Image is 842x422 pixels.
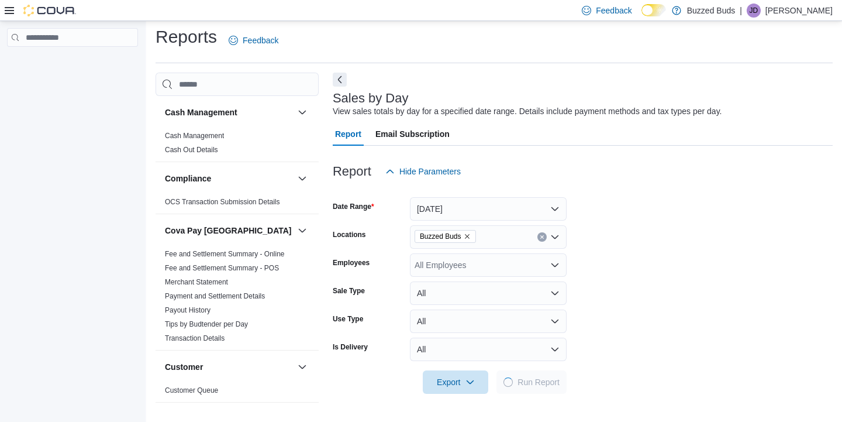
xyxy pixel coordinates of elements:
[423,370,488,394] button: Export
[165,225,292,236] h3: Cova Pay [GEOGRAPHIC_DATA]
[399,166,461,177] span: Hide Parameters
[333,230,366,239] label: Locations
[333,258,370,267] label: Employees
[333,202,374,211] label: Date Range
[503,378,513,387] span: Loading
[156,25,217,49] h1: Reports
[747,4,761,18] div: Jack Davidson
[295,224,309,238] button: Cova Pay [GEOGRAPHIC_DATA]
[165,278,228,286] a: Merchant Statement
[641,4,666,16] input: Dark Mode
[550,232,560,242] button: Open list of options
[464,233,471,240] button: Remove Buzzed Buds from selection in this group
[165,145,218,155] span: Cash Out Details
[375,122,450,146] span: Email Subscription
[165,277,228,287] span: Merchant Statement
[295,105,309,119] button: Cash Management
[537,232,547,242] button: Clear input
[550,260,560,270] button: Open list of options
[165,225,293,236] button: Cova Pay [GEOGRAPHIC_DATA]
[496,370,567,394] button: LoadingRun Report
[165,264,279,272] a: Fee and Settlement Summary - POS
[295,171,309,186] button: Compliance
[165,107,237,118] h3: Cash Management
[765,4,833,18] p: [PERSON_NAME]
[165,320,248,329] span: Tips by Budtender per Day
[165,361,203,373] h3: Customer
[165,306,210,315] span: Payout History
[165,291,265,301] span: Payment and Settlement Details
[165,334,225,343] span: Transaction Details
[410,338,567,361] button: All
[23,5,76,16] img: Cova
[165,320,248,328] a: Tips by Budtender per Day
[333,286,365,296] label: Sale Type
[381,160,465,183] button: Hide Parameters
[295,360,309,374] button: Customer
[165,386,218,394] a: Customer Queue
[750,4,758,18] span: JD
[410,282,567,305] button: All
[333,342,368,352] label: Is Delivery
[165,249,285,259] span: Fee and Settlement Summary - Online
[165,197,280,207] span: OCS Transaction Submission Details
[410,197,567,221] button: [DATE]
[224,29,283,52] a: Feedback
[596,5,631,16] span: Feedback
[740,4,742,18] p: |
[165,306,210,314] a: Payout History
[165,173,211,184] h3: Compliance
[156,383,319,402] div: Customer
[165,263,279,273] span: Fee and Settlement Summary - POS
[165,131,224,140] span: Cash Management
[165,386,218,395] span: Customer Queue
[165,107,293,118] button: Cash Management
[430,370,481,394] span: Export
[333,314,363,324] label: Use Type
[243,35,278,46] span: Feedback
[335,122,361,146] span: Report
[165,250,285,258] a: Fee and Settlement Summary - Online
[165,334,225,342] a: Transaction Details
[156,195,319,214] div: Compliance
[165,132,224,140] a: Cash Management
[7,49,138,77] nav: Complex example
[165,198,280,206] a: OCS Transaction Submission Details
[165,292,265,300] a: Payment and Settlement Details
[165,173,293,184] button: Compliance
[333,164,371,179] h3: Report
[517,376,560,388] span: Run Report
[165,146,218,154] a: Cash Out Details
[333,73,347,87] button: Next
[415,230,476,243] span: Buzzed Buds
[333,91,409,105] h3: Sales by Day
[333,105,722,118] div: View sales totals by day for a specified date range. Details include payment methods and tax type...
[410,310,567,333] button: All
[687,4,736,18] p: Buzzed Buds
[156,247,319,350] div: Cova Pay [GEOGRAPHIC_DATA]
[420,231,461,242] span: Buzzed Buds
[165,361,293,373] button: Customer
[156,129,319,162] div: Cash Management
